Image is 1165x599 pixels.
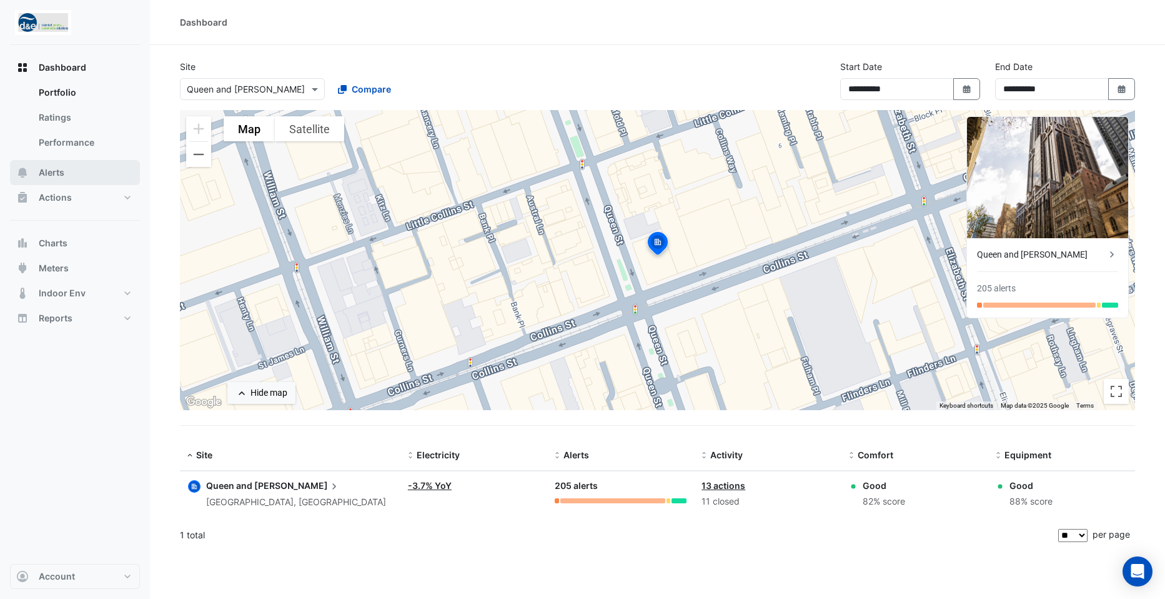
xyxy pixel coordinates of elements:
div: 1 total [180,520,1056,551]
button: Zoom out [186,142,211,167]
fa-icon: Select Date [1116,84,1128,94]
span: Charts [39,237,67,249]
button: Actions [10,185,140,210]
button: Reports [10,306,140,331]
a: Terms (opens in new tab) [1076,402,1094,409]
app-icon: Charts [16,237,29,249]
div: 11 closed [701,495,833,509]
img: site-pin-selected.svg [644,230,672,260]
a: Performance [29,130,140,155]
fa-icon: Select Date [961,84,973,94]
button: Account [10,564,140,589]
span: Site [196,450,212,460]
app-icon: Meters [16,262,29,274]
img: Google [183,394,224,410]
span: Equipment [1004,450,1051,460]
app-icon: Actions [16,191,29,204]
button: Dashboard [10,55,140,80]
button: Keyboard shortcuts [939,401,993,410]
button: Alerts [10,160,140,185]
div: Dashboard [180,16,227,29]
div: Hide map [250,386,287,400]
div: [GEOGRAPHIC_DATA], [GEOGRAPHIC_DATA] [206,495,386,510]
button: Zoom in [186,116,211,141]
a: Portfolio [29,80,140,105]
div: Dashboard [10,80,140,160]
label: Site [180,60,196,73]
span: Meters [39,262,69,274]
app-icon: Alerts [16,166,29,179]
img: Company Logo [15,10,71,35]
span: Electricity [417,450,460,460]
a: Open this area in Google Maps (opens a new window) [183,394,224,410]
div: 88% score [1009,495,1053,509]
a: 13 actions [701,480,745,491]
button: Compare [330,78,399,100]
span: Alerts [563,450,589,460]
span: Compare [352,83,391,96]
button: Meters [10,256,140,281]
div: Good [863,479,905,492]
div: 205 alerts [555,479,687,493]
span: per page [1093,529,1130,540]
span: Account [39,570,75,583]
div: 82% score [863,495,905,509]
button: Indoor Env [10,281,140,306]
img: Queen and Collins [967,117,1128,238]
app-icon: Dashboard [16,61,29,74]
span: Indoor Env [39,287,86,299]
div: Queen and [PERSON_NAME] [977,248,1106,261]
span: Activity [710,450,743,460]
app-icon: Reports [16,312,29,325]
span: Alerts [39,166,64,179]
div: Good [1009,479,1053,492]
label: Start Date [840,60,882,73]
span: Queen and [206,480,252,491]
a: -3.7% YoY [408,480,452,491]
button: Show street map [224,116,275,141]
button: Toggle fullscreen view [1104,379,1129,404]
label: End Date [995,60,1033,73]
span: Reports [39,312,72,325]
span: [PERSON_NAME] [254,479,340,493]
app-icon: Indoor Env [16,287,29,299]
span: Actions [39,191,72,204]
span: Comfort [858,450,893,460]
button: Hide map [227,382,295,404]
a: Ratings [29,105,140,130]
span: Map data ©2025 Google [1001,402,1069,409]
button: Show satellite imagery [275,116,344,141]
button: Charts [10,231,140,256]
span: Dashboard [39,61,86,74]
div: Open Intercom Messenger [1123,556,1153,586]
div: 205 alerts [977,282,1016,295]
